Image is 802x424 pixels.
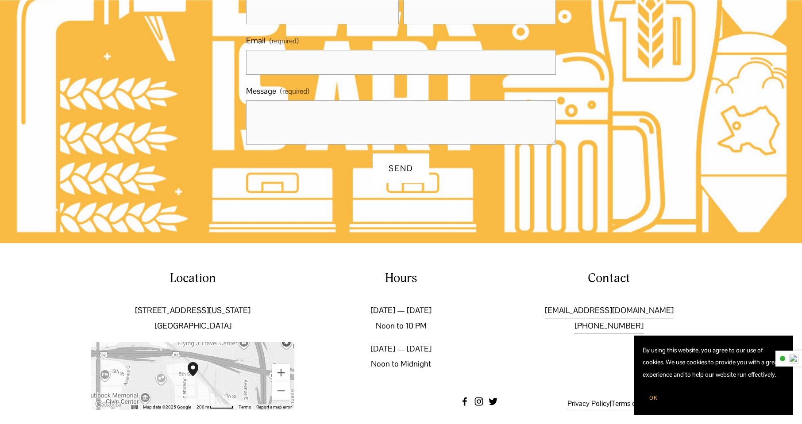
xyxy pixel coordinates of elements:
[299,341,502,371] p: [DATE] — [DATE] Noon to Midnight
[508,270,711,287] h4: Contact
[567,397,610,411] a: Privacy Policy
[611,397,662,411] a: Terms of Service
[533,397,710,411] p: | |
[299,270,502,287] h4: Hours
[256,405,292,409] a: Report a map error
[91,303,294,333] p: [STREET_ADDRESS][US_STATE] [GEOGRAPHIC_DATA]
[575,318,644,333] a: [PHONE_NUMBER]
[649,394,657,401] span: OK
[545,303,674,318] a: [EMAIL_ADDRESS][DOMAIN_NAME]
[643,344,784,381] p: By using this website, you agree to our use of cookies. We use cookies to provide you with a grea...
[246,33,266,48] span: Email
[93,399,123,410] a: Open this area in Google Maps (opens a new window)
[373,153,429,183] button: SendSend
[91,270,294,287] h4: Location
[474,397,483,406] a: instagram-unauth
[270,34,299,48] span: (required)
[460,397,469,406] a: Facebook
[280,85,309,99] span: (required)
[489,397,497,406] a: twitter-unauth
[197,405,209,409] span: 200 m
[389,163,413,173] span: Send
[93,399,123,410] img: Google
[188,362,209,390] div: Two Docs Brewing Co. 502 Texas Avenue Lubbock, TX, 79401, United States
[143,405,191,409] span: Map data ©2025 Google
[643,390,664,406] button: OK
[246,84,276,99] span: Message
[194,404,236,410] button: Map Scale: 200 m per 50 pixels
[272,364,290,382] button: Zoom in
[239,405,251,409] a: Terms
[131,404,138,410] button: Keyboard shortcuts
[299,303,502,333] p: [DATE] — [DATE] Noon to 10 PM
[272,382,290,400] button: Zoom out
[634,336,793,415] section: Cookie banner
